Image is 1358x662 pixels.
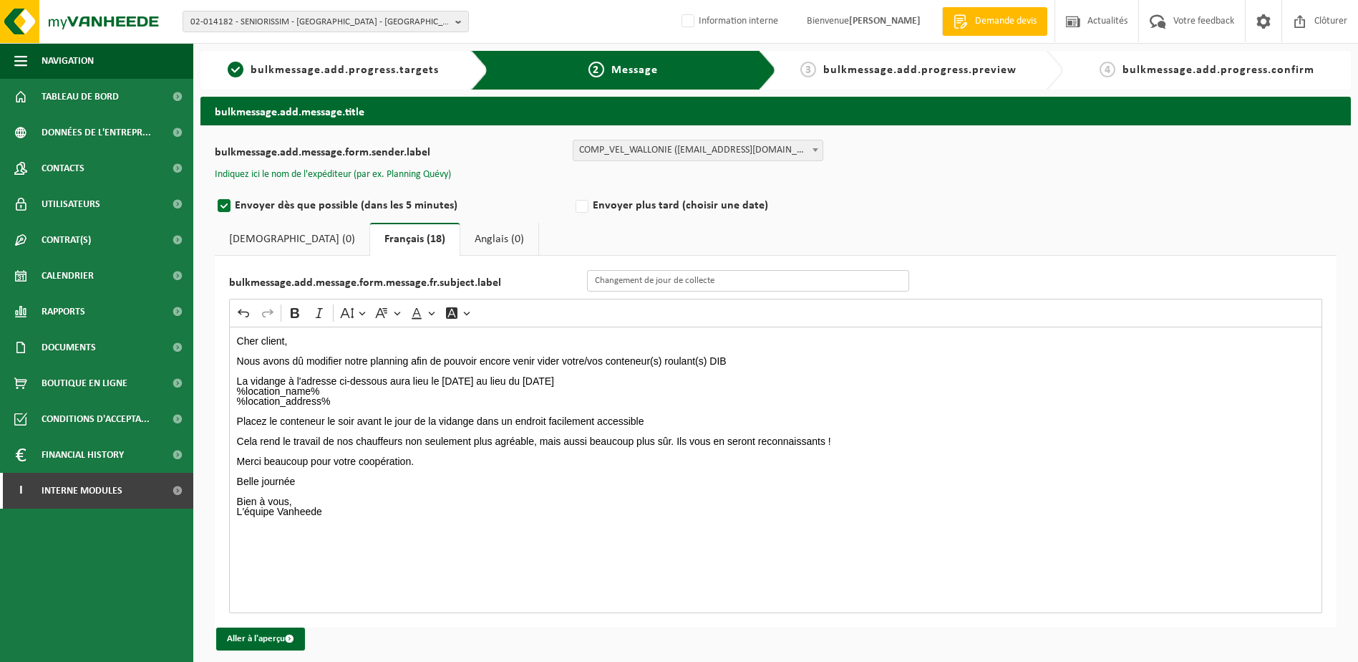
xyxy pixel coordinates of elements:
span: Demande devis [971,14,1040,29]
label: Envoyer plus tard (choisir une date) [573,196,931,216]
div: Rich Text Editor. Editing area: main. Press Alt+0 for help. [229,327,1322,613]
button: Aller à l'aperçu [216,628,305,651]
span: COMP_VEL_WALLONIE (planning.quevy@vanheede.com) [573,140,823,161]
button: Indiquez ici le nom de l'expéditeur (par ex. Planning Quévy) [215,168,451,181]
span: Utilisateurs [42,186,100,222]
p: Cela rend le travail de nos chauffeurs non seulement plus agréable, mais aussi beaucoup plus sûr.... [237,426,1315,446]
span: 3 [800,62,816,77]
span: 1 [228,62,243,77]
label: bulkmessage.add.message.form.message.fr.subject.label [229,277,587,292]
span: Navigation [42,43,94,79]
label: Envoyer dès que possible (dans les 5 minutes) [215,196,573,216]
a: Anglais (0) [460,223,538,256]
span: COMP_VEL_WALLONIE (planning.quevy@vanheede.com) [573,140,823,160]
span: Interne modules [42,473,122,509]
div: Editor toolbar [230,299,1321,327]
span: Financial History [42,437,124,473]
p: Nous avons dû modifier notre planning afin de pouvoir encore venir vider votre/vos conteneur(s) r... [237,356,1315,366]
span: Conditions d'accepta... [42,401,150,437]
span: 2 [588,62,604,77]
span: Contrat(s) [42,222,91,258]
p: Placez le conteneur le soir avant le jour de la vidange dans un endroit facilement accessible [237,406,1315,426]
span: Rapports [42,294,85,330]
span: bulkmessage.add.progress.targets [251,64,439,76]
span: bulkmessage.add.progress.confirm [1122,64,1314,76]
span: I [14,473,27,509]
a: [DEMOGRAPHIC_DATA] (0) [215,223,369,256]
p: L'équipe Vanheede [237,507,1315,517]
h2: bulkmessage.add.message.title [200,97,1351,125]
span: bulkmessage.add.progress.preview [823,64,1017,76]
strong: [PERSON_NAME] [849,16,921,27]
span: 4 [1100,62,1115,77]
span: Contacts [42,150,84,186]
p: %location_name% %location_address% [237,386,1315,406]
span: Calendrier [42,258,94,294]
span: Boutique en ligne [42,365,127,401]
p: La vidange à l'adresse ci-dessous aura lieu le [DATE] au lieu du [DATE] [237,366,1315,386]
span: Message [611,64,658,76]
label: bulkmessage.add.message.form.sender.label [215,147,573,161]
a: Français (18) [370,223,460,256]
p: Bien à vous, [237,496,1315,507]
label: Information interne [679,11,778,32]
p: Cher client, [237,336,1315,346]
p: Merci beaucoup pour votre coopération. [237,456,1315,466]
button: 02-014182 - SENIORISSIM - [GEOGRAPHIC_DATA] - [GEOGRAPHIC_DATA][STREET_ADDRESS] [183,11,469,32]
p: Belle journée [237,466,1315,486]
a: Demande devis [942,7,1047,36]
input: bulkmessage.add.message.form.message.fr.subject.placeholder [587,270,909,292]
span: 02-014182 - SENIORISSIM - [GEOGRAPHIC_DATA] - [GEOGRAPHIC_DATA][STREET_ADDRESS] [190,11,450,33]
span: Tableau de bord [42,79,119,115]
span: Données de l'entrepr... [42,115,151,150]
span: Documents [42,330,96,365]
